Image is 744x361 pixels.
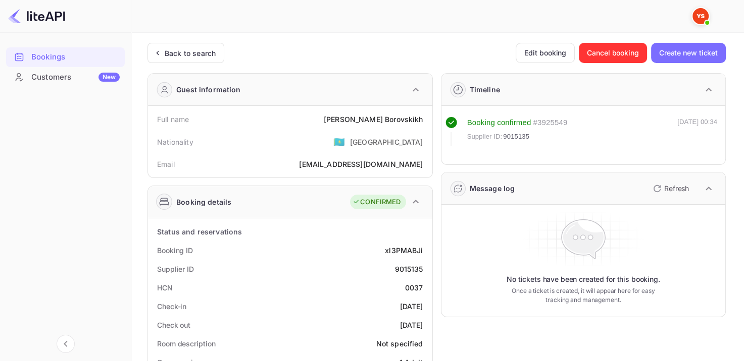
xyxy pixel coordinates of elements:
[470,84,500,95] div: Timeline
[350,137,423,147] div: [GEOGRAPHIC_DATA]
[579,43,647,63] button: Cancel booking
[533,117,567,129] div: # 3925549
[176,84,241,95] div: Guest information
[692,8,709,24] img: Yandex Support
[400,320,423,330] div: [DATE]
[157,159,175,169] div: Email
[98,73,120,82] div: New
[157,264,194,274] div: Supplier ID
[507,286,659,305] p: Once a ticket is created, it will appear here for easy tracking and management.
[507,274,660,284] p: No tickets have been created for this booking.
[165,48,216,58] div: Back to search
[299,159,423,169] div: [EMAIL_ADDRESS][DOMAIN_NAME]
[503,132,529,142] span: 9015135
[324,114,423,125] div: [PERSON_NAME] Borovskikh
[385,245,423,256] div: xl3PMABJi
[157,320,190,330] div: Check out
[405,282,423,293] div: 0037
[651,43,726,63] button: Create new ticket
[333,133,345,151] span: United States
[8,8,65,24] img: LiteAPI logo
[647,180,693,197] button: Refresh
[467,117,531,129] div: Booking confirmed
[353,197,401,207] div: CONFIRMED
[157,282,173,293] div: HCN
[6,47,125,66] a: Bookings
[677,117,717,146] div: [DATE] 00:34
[157,301,186,312] div: Check-in
[157,338,215,349] div: Room description
[157,114,189,125] div: Full name
[57,335,75,353] button: Collapse navigation
[176,197,231,207] div: Booking details
[470,183,515,194] div: Message log
[516,43,575,63] button: Edit booking
[157,137,193,147] div: Nationality
[157,226,242,237] div: Status and reservations
[31,72,120,83] div: Customers
[467,132,503,142] span: Supplier ID:
[664,183,689,194] p: Refresh
[31,51,120,63] div: Bookings
[6,68,125,86] a: CustomersNew
[6,47,125,67] div: Bookings
[400,301,423,312] div: [DATE]
[394,264,423,274] div: 9015135
[6,68,125,87] div: CustomersNew
[376,338,423,349] div: Not specified
[157,245,193,256] div: Booking ID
